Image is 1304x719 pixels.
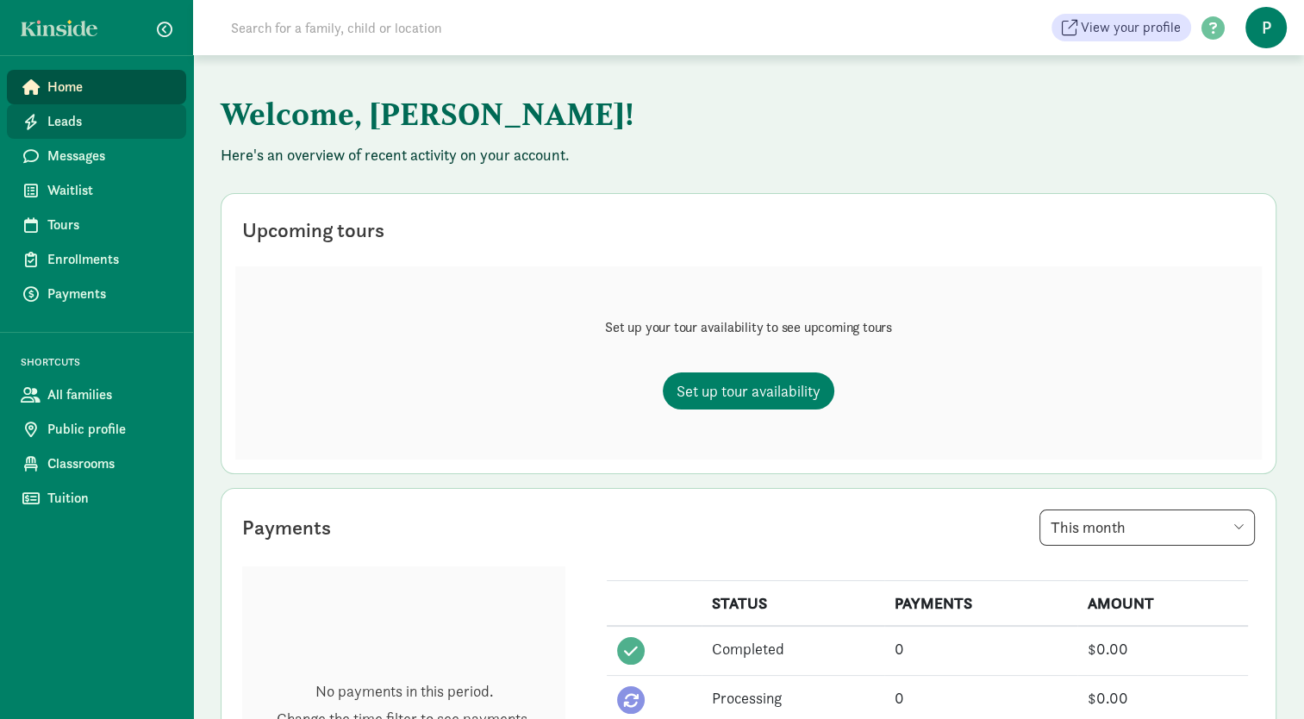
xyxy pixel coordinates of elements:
[884,581,1077,627] th: PAYMENTS
[47,488,172,509] span: Tuition
[47,284,172,304] span: Payments
[1088,686,1238,710] div: $0.00
[1088,637,1238,660] div: $0.00
[7,481,186,516] a: Tuition
[7,412,186,447] a: Public profile
[47,249,172,270] span: Enrollments
[7,208,186,242] a: Tours
[221,10,704,45] input: Search for a family, child or location
[712,637,874,660] div: Completed
[1051,14,1191,41] a: View your profile
[663,372,834,410] a: Set up tour availability
[242,215,384,246] div: Upcoming tours
[242,512,331,543] div: Payments
[47,453,172,474] span: Classrooms
[47,385,172,405] span: All families
[702,581,884,627] th: STATUS
[7,70,186,104] a: Home
[47,111,172,132] span: Leads
[7,139,186,173] a: Messages
[1081,17,1181,38] span: View your profile
[47,77,172,97] span: Home
[277,681,531,702] p: No payments in this period.
[895,637,1067,660] div: 0
[712,686,874,710] div: Processing
[1077,581,1248,627] th: AMOUNT
[7,104,186,139] a: Leads
[7,277,186,311] a: Payments
[47,180,172,201] span: Waitlist
[221,83,1074,145] h1: Welcome, [PERSON_NAME]!
[221,145,1276,166] p: Here's an overview of recent activity on your account.
[1245,7,1287,48] span: P
[47,215,172,235] span: Tours
[895,686,1067,710] div: 0
[605,317,892,338] p: Set up your tour availability to see upcoming tours
[7,173,186,208] a: Waitlist
[47,419,172,440] span: Public profile
[7,242,186,277] a: Enrollments
[7,378,186,412] a: All families
[1218,636,1304,719] iframe: Chat Widget
[47,146,172,166] span: Messages
[7,447,186,481] a: Classrooms
[677,379,820,403] span: Set up tour availability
